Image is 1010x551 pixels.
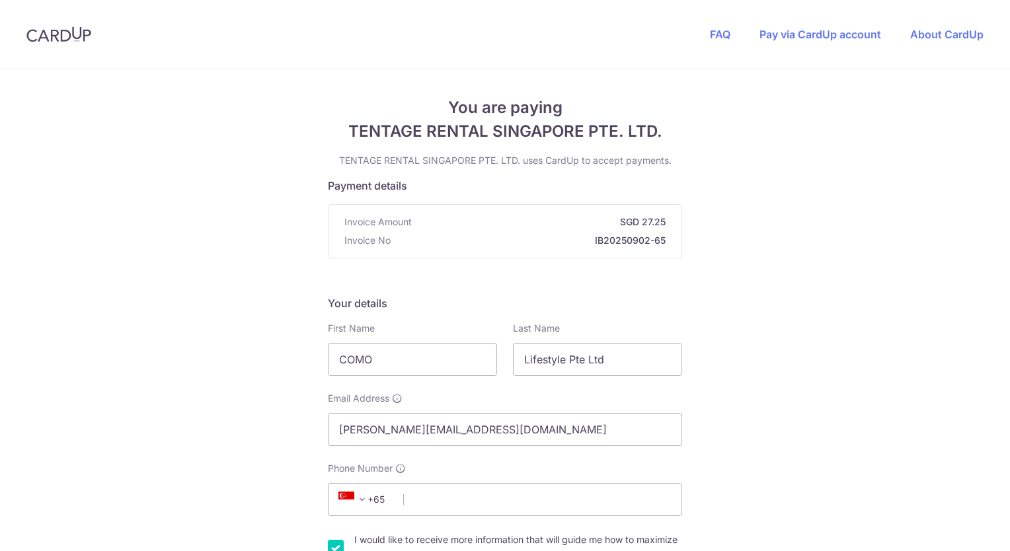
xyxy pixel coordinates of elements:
[328,413,682,446] input: Email address
[910,28,984,41] a: About CardUp
[328,322,375,335] label: First Name
[396,234,666,247] strong: IB20250902-65
[710,28,730,41] a: FAQ
[513,343,682,376] input: Last name
[344,234,391,247] span: Invoice No
[328,343,497,376] input: First name
[328,462,393,475] span: Phone Number
[344,215,412,229] span: Invoice Amount
[328,178,682,194] h5: Payment details
[338,492,370,507] span: +65
[328,392,389,405] span: Email Address
[759,28,881,41] a: Pay via CardUp account
[328,154,682,167] p: TENTAGE RENTAL SINGAPORE PTE. LTD. uses CardUp to accept payments.
[417,215,666,229] strong: SGD 27.25
[334,492,394,507] span: +65
[328,295,682,311] h5: Your details
[513,322,560,335] label: Last Name
[26,26,91,42] img: CardUp
[328,96,682,120] span: You are paying
[328,120,682,143] span: TENTAGE RENTAL SINGAPORE PTE. LTD.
